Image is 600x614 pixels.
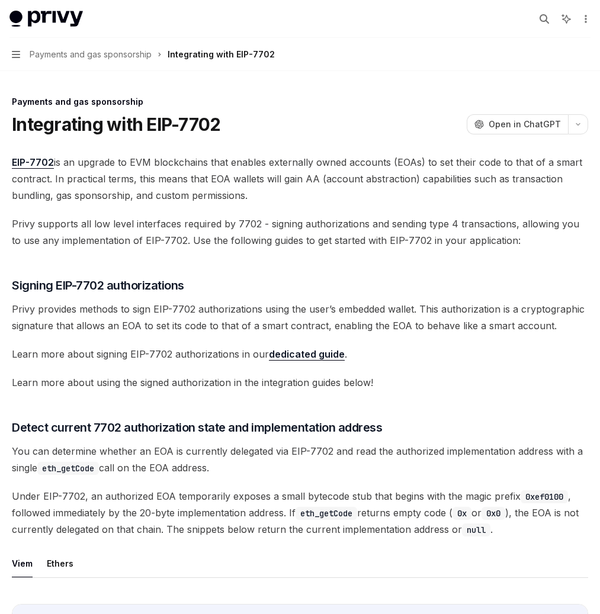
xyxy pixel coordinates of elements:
span: Detect current 7702 authorization state and implementation address [12,419,382,436]
div: Payments and gas sponsorship [12,96,588,108]
code: 0xef0100 [521,490,568,503]
a: dedicated guide [269,348,345,361]
div: Integrating with EIP-7702 [168,47,275,62]
span: Payments and gas sponsorship [30,47,152,62]
img: light logo [9,11,83,27]
button: More actions [579,11,591,27]
code: 0x0 [482,507,505,520]
a: EIP-7702 [12,156,54,169]
code: 0x [453,507,471,520]
button: Viem [12,549,33,577]
span: is an upgrade to EVM blockchains that enables externally owned accounts (EOAs) to set their code ... [12,154,588,204]
span: Open in ChatGPT [489,118,561,130]
span: Under EIP-7702, an authorized EOA temporarily exposes a small bytecode stub that begins with the ... [12,488,588,538]
span: Privy provides methods to sign EIP-7702 authorizations using the user’s embedded wallet. This aut... [12,301,588,334]
button: Open in ChatGPT [467,114,568,134]
h1: Integrating with EIP-7702 [12,114,220,135]
span: Learn more about using the signed authorization in the integration guides below! [12,374,588,391]
span: Signing EIP-7702 authorizations [12,277,184,294]
span: Privy supports all low level interfaces required by 7702 - signing authorizations and sending typ... [12,216,588,249]
span: Learn more about signing EIP-7702 authorizations in our . [12,346,588,362]
code: eth_getCode [37,462,99,475]
code: null [462,523,490,536]
button: Ethers [47,549,73,577]
span: You can determine whether an EOA is currently delegated via EIP-7702 and read the authorized impl... [12,443,588,476]
code: eth_getCode [296,507,357,520]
